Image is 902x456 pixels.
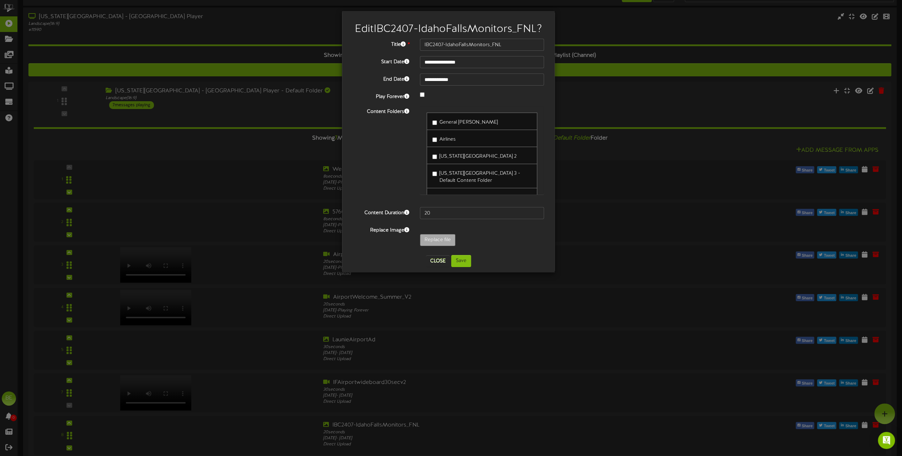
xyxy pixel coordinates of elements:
[451,255,471,267] button: Save
[420,39,544,51] input: Title
[347,207,415,217] label: Content Duration
[439,154,516,159] span: [US_STATE][GEOGRAPHIC_DATA] 2
[439,171,520,183] span: [US_STATE][GEOGRAPHIC_DATA] 3 - Default Content Folder
[878,432,895,449] div: Open Intercom Messenger
[426,255,450,267] button: Close
[432,154,437,159] input: [US_STATE][GEOGRAPHIC_DATA] 2
[420,207,544,219] input: 15
[432,120,437,125] input: General [PERSON_NAME]
[347,74,415,83] label: End Date
[347,91,415,101] label: Play Forever
[347,56,415,66] label: Start Date
[347,39,415,48] label: Title
[439,120,497,125] span: General [PERSON_NAME]
[439,137,456,142] span: Airlines
[347,224,415,234] label: Replace Image
[432,172,437,176] input: [US_STATE][GEOGRAPHIC_DATA] 3 - Default Content Folder
[432,137,437,142] input: Airlines
[347,106,415,115] label: Content Folders
[353,23,544,35] h2: Edit IBC2407-IdahoFallsMonitors_FNL ?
